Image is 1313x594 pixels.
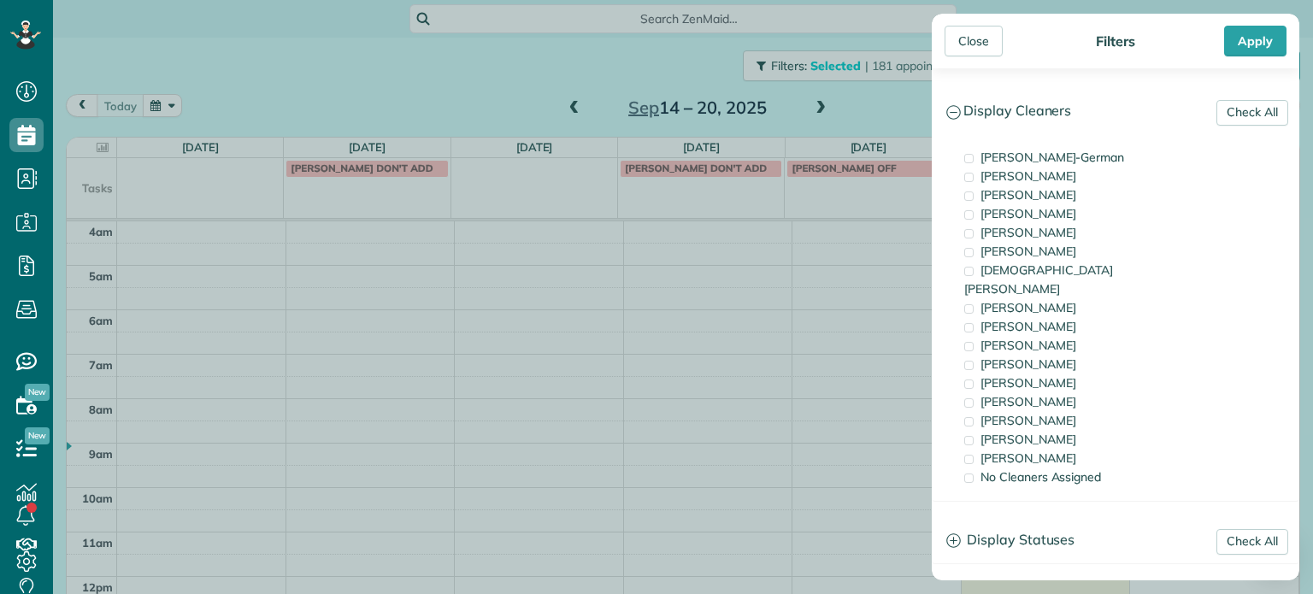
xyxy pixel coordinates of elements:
[980,356,1076,372] span: [PERSON_NAME]
[25,384,50,401] span: New
[1216,529,1288,555] a: Check All
[980,206,1076,221] span: [PERSON_NAME]
[980,150,1124,165] span: [PERSON_NAME]-German
[980,244,1076,259] span: [PERSON_NAME]
[980,450,1076,466] span: [PERSON_NAME]
[933,519,1298,562] a: Display Statuses
[1216,100,1288,126] a: Check All
[980,225,1076,240] span: [PERSON_NAME]
[980,375,1076,391] span: [PERSON_NAME]
[933,90,1298,133] a: Display Cleaners
[980,469,1101,485] span: No Cleaners Assigned
[980,300,1076,315] span: [PERSON_NAME]
[980,338,1076,353] span: [PERSON_NAME]
[980,168,1076,184] span: [PERSON_NAME]
[1224,26,1287,56] div: Apply
[980,319,1076,334] span: [PERSON_NAME]
[980,413,1076,428] span: [PERSON_NAME]
[945,26,1003,56] div: Close
[980,187,1076,203] span: [PERSON_NAME]
[25,427,50,444] span: New
[980,432,1076,447] span: [PERSON_NAME]
[964,262,1113,297] span: [DEMOGRAPHIC_DATA][PERSON_NAME]
[1091,32,1140,50] div: Filters
[980,394,1076,409] span: [PERSON_NAME]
